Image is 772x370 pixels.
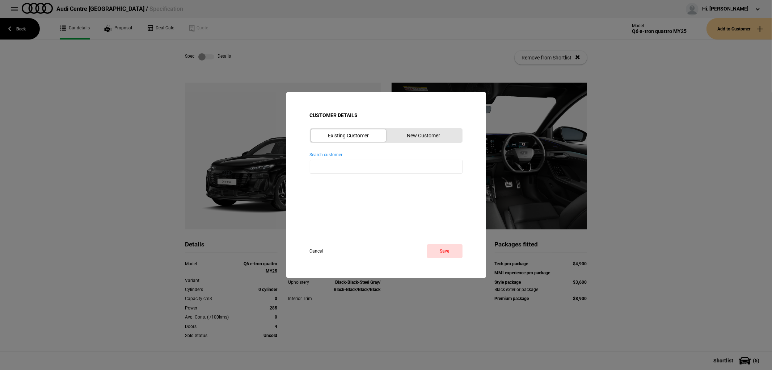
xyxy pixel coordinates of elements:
button: Save [427,244,463,258]
button: New Customer [386,129,461,142]
input: Search customer: [310,160,463,174]
button: Cancel [310,244,336,258]
button: Existing Customer [311,129,386,142]
div: Search customer: [310,152,463,160]
div: Customer Details [310,112,463,119]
